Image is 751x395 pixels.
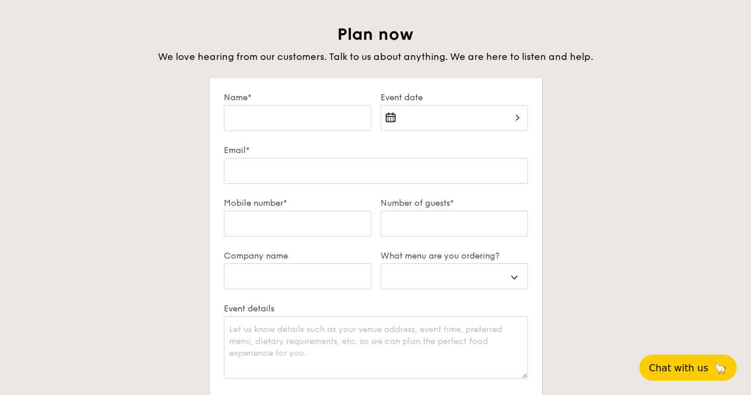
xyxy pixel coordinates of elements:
[224,198,371,208] label: Mobile number*
[224,316,528,379] textarea: Let us know details such as your venue address, event time, preferred menu, dietary requirements,...
[381,251,528,261] label: What menu are you ordering?
[224,145,528,155] label: Email*
[158,51,593,62] span: We love hearing from our customers. Talk to us about anything. We are here to listen and help.
[224,304,528,314] label: Event details
[713,361,727,375] span: 🦙
[224,93,371,103] label: Name*
[337,24,414,44] span: Plan now
[224,251,371,261] label: Company name
[649,362,708,374] span: Chat with us
[639,355,737,381] button: Chat with us🦙
[381,198,528,208] label: Number of guests*
[381,93,528,103] label: Event date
